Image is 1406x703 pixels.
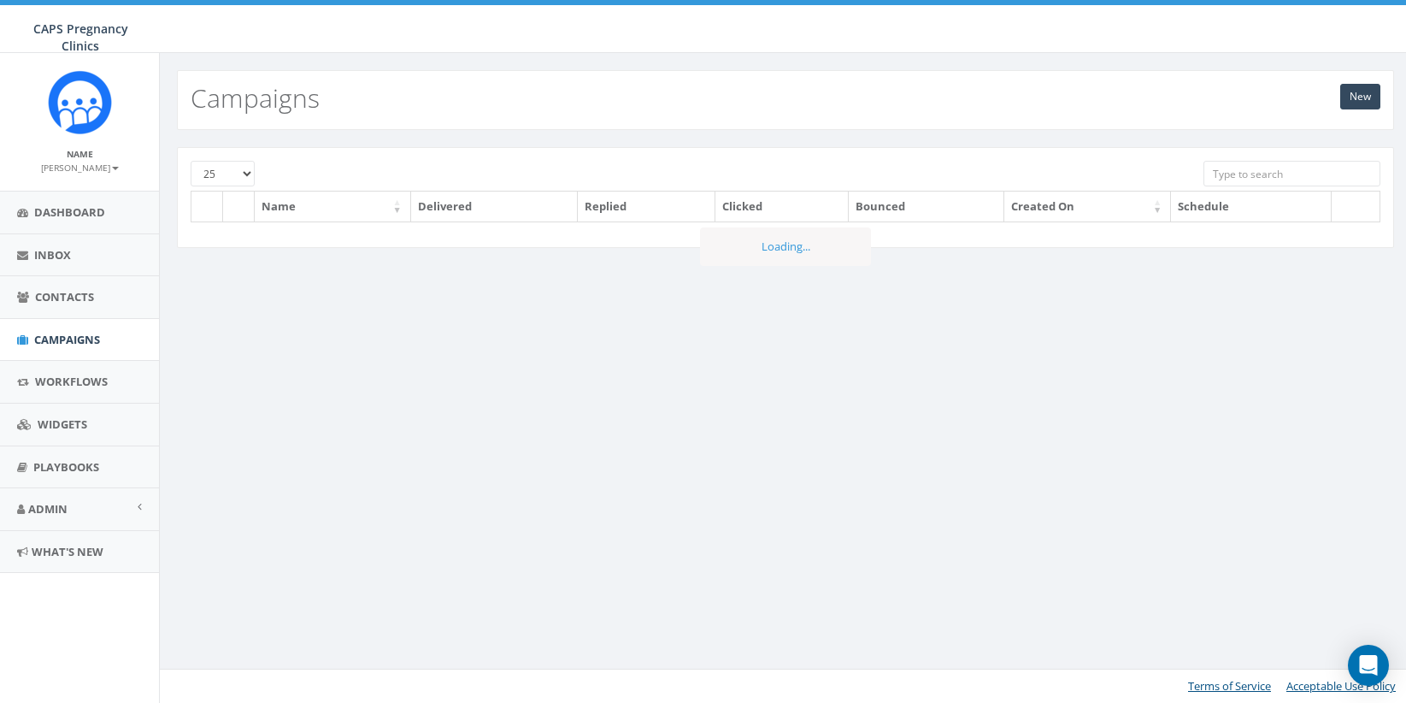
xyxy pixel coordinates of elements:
div: Open Intercom Messenger [1348,645,1389,686]
small: [PERSON_NAME] [41,162,119,174]
a: Terms of Service [1188,678,1271,694]
th: Created On [1004,192,1171,222]
span: CAPS Pregnancy Clinics [33,21,128,54]
span: Dashboard [34,204,105,220]
th: Bounced [849,192,1005,222]
th: Delivered [411,192,578,222]
span: Contacts [35,289,94,304]
div: Loading... [700,227,871,266]
h2: Campaigns [191,84,320,112]
span: Campaigns [34,332,100,347]
th: Replied [578,192,715,222]
small: Name [67,148,93,160]
img: Rally_Corp_Icon_1.png [48,70,112,134]
span: Inbox [34,247,71,263]
a: [PERSON_NAME] [41,159,119,174]
th: Name [255,192,411,222]
a: New [1340,84,1380,109]
th: Clicked [715,192,849,222]
span: What's New [32,544,103,559]
a: Acceptable Use Policy [1286,678,1396,694]
span: Workflows [35,374,108,389]
span: Widgets [38,416,87,432]
span: Admin [28,501,68,517]
span: Playbooks [33,459,99,475]
input: Type to search [1203,161,1380,186]
th: Schedule [1171,192,1332,222]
